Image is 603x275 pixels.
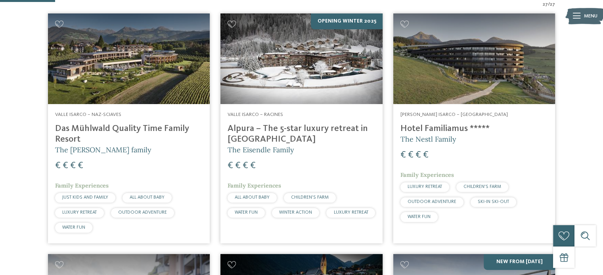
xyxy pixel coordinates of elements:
[78,161,83,171] span: €
[235,161,241,171] span: €
[48,13,210,243] a: Looking for family hotels? Find the best ones here! Valle Isarco – Naz-Sciaves Das Mühlwald Quali...
[243,161,248,171] span: €
[55,123,203,145] h4: Das Mühlwald Quality Time Family Resort
[220,13,382,104] img: Looking for family hotels? Find the best ones here!
[235,210,258,215] span: WATER FUN
[228,182,281,189] span: Family Experiences
[408,214,431,219] span: WATER FUN
[279,210,312,215] span: WINTER ACTION
[548,1,550,8] span: /
[62,195,108,200] span: JUST KIDS AND FAMILY
[55,112,121,117] span: Valle Isarco – Naz-Sciaves
[393,13,555,243] a: Looking for family hotels? Find the best ones here! [PERSON_NAME] Isarco – [GEOGRAPHIC_DATA] Hote...
[228,161,233,171] span: €
[408,199,456,204] span: OUTDOOR ADVENTURE
[400,150,406,160] span: €
[48,13,210,104] img: Looking for family hotels? Find the best ones here!
[463,184,501,189] span: CHILDREN’S FARM
[63,161,68,171] span: €
[478,199,509,204] span: SKI-IN SKI-OUT
[118,210,167,215] span: OUTDOOR ADVENTURE
[220,13,382,243] a: Looking for family hotels? Find the best ones here! Opening winter 2025 Valle Isarco – Racines Al...
[55,182,109,189] span: Family Experiences
[550,1,555,8] span: 27
[250,161,256,171] span: €
[400,135,456,144] span: The Nestl Family
[400,112,508,117] span: [PERSON_NAME] Isarco – [GEOGRAPHIC_DATA]
[423,150,429,160] span: €
[291,195,329,200] span: CHILDREN’S FARM
[130,195,165,200] span: ALL ABOUT BABY
[62,210,97,215] span: LUXURY RETREAT
[228,112,283,117] span: Valle Isarco – Racines
[228,123,375,145] h4: Alpura – The 5-star luxury retreat in [GEOGRAPHIC_DATA]
[62,225,85,230] span: WATER FUN
[70,161,76,171] span: €
[235,195,270,200] span: ALL ABOUT BABY
[55,145,151,154] span: The [PERSON_NAME] family
[408,184,442,189] span: LUXURY RETREAT
[333,210,368,215] span: LUXURY RETREAT
[415,150,421,160] span: €
[228,145,294,154] span: The Eisendle Family
[543,1,548,8] span: 27
[408,150,413,160] span: €
[55,161,61,171] span: €
[400,171,454,178] span: Family Experiences
[393,13,555,104] img: Looking for family hotels? Find the best ones here!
